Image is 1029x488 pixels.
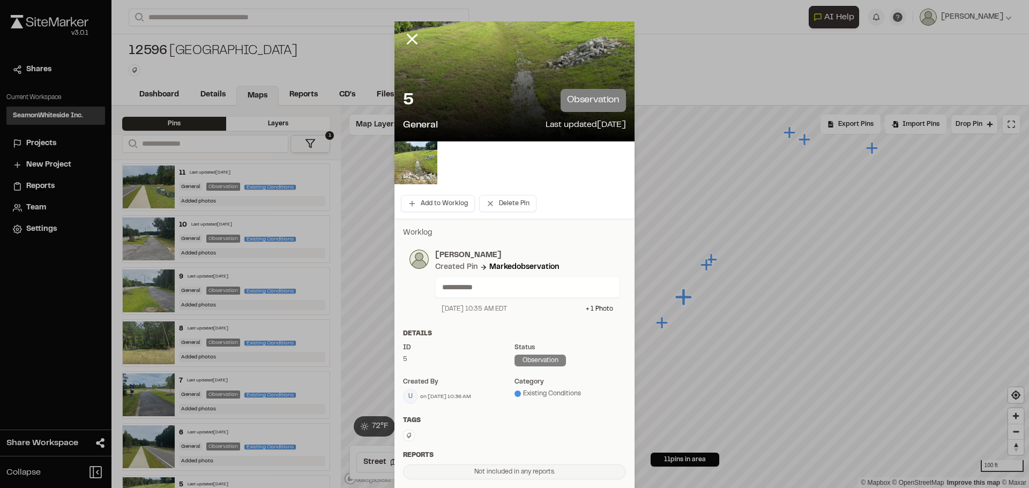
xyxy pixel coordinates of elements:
[546,118,626,133] p: Last updated [DATE]
[514,343,626,352] div: Status
[435,261,478,273] div: Created Pin
[489,261,559,273] div: Marked observation
[479,195,536,212] button: Delete Pin
[401,195,475,212] button: Add to Worklog
[403,464,626,479] div: Not included in any reports.
[404,389,417,403] span: U
[403,227,626,239] p: Worklog
[403,377,514,387] div: Created by
[403,329,626,339] div: Details
[403,355,514,364] div: 5
[403,343,514,352] div: ID
[394,141,437,184] img: file
[442,304,507,314] div: [DATE] 10:35 AM EDT
[403,451,626,460] div: Reports
[403,90,414,111] p: 5
[514,355,566,366] div: observation
[403,118,438,133] p: General
[435,250,620,261] p: [PERSON_NAME]
[514,377,626,387] div: category
[586,304,613,314] div: + 1 Photo
[561,89,626,112] p: observation
[403,430,415,441] button: Edit Tags
[409,250,429,269] img: photo
[420,393,471,401] div: on [DATE] 10:36 AM
[514,389,626,399] div: Existing Conditions
[403,416,626,425] div: Tags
